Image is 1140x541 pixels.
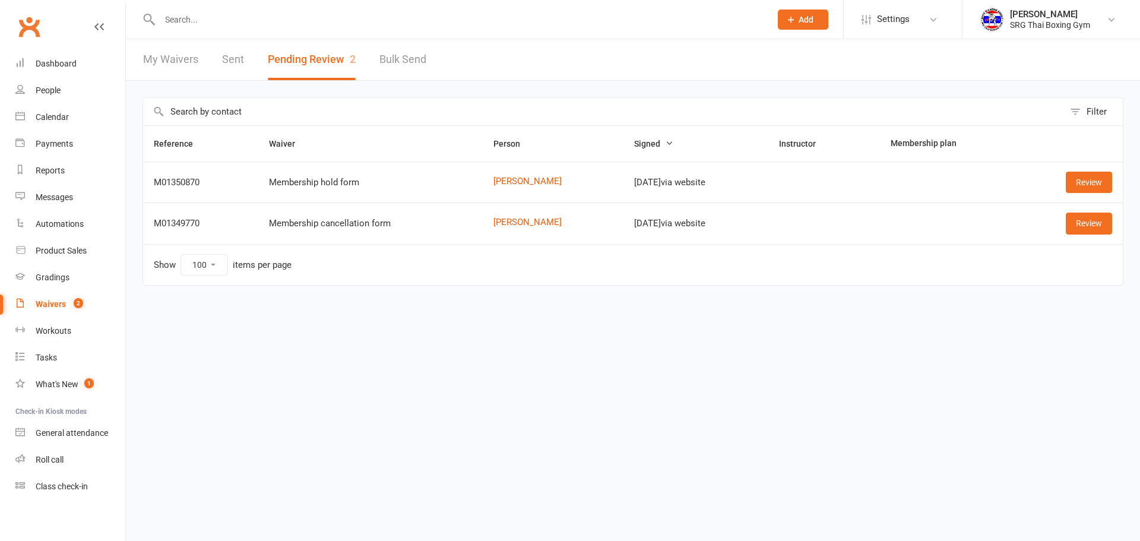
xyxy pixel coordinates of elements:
[493,139,533,148] span: Person
[36,353,57,362] div: Tasks
[877,6,910,33] span: Settings
[1010,9,1090,20] div: [PERSON_NAME]
[36,192,73,202] div: Messages
[15,371,125,398] a: What's New1
[154,139,206,148] span: Reference
[779,139,829,148] span: Instructor
[36,246,87,255] div: Product Sales
[15,420,125,447] a: General attendance kiosk mode
[15,77,125,104] a: People
[269,137,308,151] button: Waiver
[379,39,426,80] a: Bulk Send
[268,39,356,80] button: Pending Review2
[36,326,71,336] div: Workouts
[634,178,758,188] div: [DATE] via website
[233,260,292,270] div: items per page
[36,59,77,68] div: Dashboard
[15,291,125,318] a: Waivers 2
[36,166,65,175] div: Reports
[15,211,125,238] a: Automations
[15,473,125,500] a: Class kiosk mode
[36,428,108,438] div: General attendance
[350,53,356,65] span: 2
[1066,213,1112,234] a: Review
[154,254,292,276] div: Show
[143,39,198,80] a: My Waivers
[15,157,125,184] a: Reports
[143,98,1064,125] input: Search by contact
[154,178,248,188] div: M01350870
[799,15,813,24] span: Add
[84,378,94,388] span: 1
[36,455,64,464] div: Roll call
[36,273,69,282] div: Gradings
[154,137,206,151] button: Reference
[980,8,1004,31] img: thumb_image1718682644.png
[778,10,828,30] button: Add
[634,219,758,229] div: [DATE] via website
[36,112,69,122] div: Calendar
[1010,20,1090,30] div: SRG Thai Boxing Gym
[1087,105,1107,119] div: Filter
[15,447,125,473] a: Roll call
[634,137,673,151] button: Signed
[15,131,125,157] a: Payments
[1066,172,1112,193] a: Review
[634,139,673,148] span: Signed
[779,137,829,151] button: Instructor
[156,11,762,28] input: Search...
[15,50,125,77] a: Dashboard
[36,86,61,95] div: People
[222,39,244,80] a: Sent
[269,139,308,148] span: Waiver
[1064,98,1123,125] button: Filter
[15,318,125,344] a: Workouts
[880,126,1016,162] th: Membership plan
[493,176,613,186] a: [PERSON_NAME]
[36,139,73,148] div: Payments
[493,217,613,227] a: [PERSON_NAME]
[36,299,66,309] div: Waivers
[36,219,84,229] div: Automations
[15,264,125,291] a: Gradings
[14,12,44,42] a: Clubworx
[15,104,125,131] a: Calendar
[493,137,533,151] button: Person
[36,379,78,389] div: What's New
[15,238,125,264] a: Product Sales
[74,298,83,308] span: 2
[269,219,472,229] div: Membership cancellation form
[154,219,248,229] div: M01349770
[15,184,125,211] a: Messages
[36,482,88,491] div: Class check-in
[269,178,472,188] div: Membership hold form
[15,344,125,371] a: Tasks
